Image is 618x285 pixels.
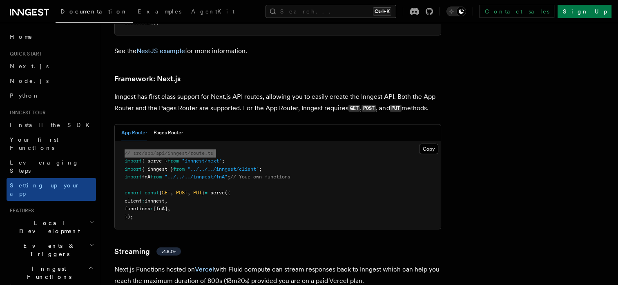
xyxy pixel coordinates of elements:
a: Examples [133,2,186,22]
span: Leveraging Steps [10,159,79,174]
button: Events & Triggers [7,238,96,261]
span: Your first Functions [10,136,58,151]
a: Home [7,29,96,44]
span: Next.js [10,63,49,69]
button: Pages Router [154,125,183,141]
span: { serve } [142,158,167,164]
span: "../../../inngest/client" [187,166,259,172]
span: Features [7,207,34,214]
span: ; [259,166,262,172]
span: functions [125,206,150,212]
span: // Your own functions [230,174,290,180]
button: Copy [419,144,438,154]
button: Toggle dark mode [446,7,466,16]
span: fnA [142,174,150,180]
span: : [150,206,153,212]
span: // src/app/api/inngest/route.ts [125,150,213,156]
span: { inngest } [142,166,173,172]
button: App Router [121,125,147,141]
span: "../../../inngest/fnA" [165,174,228,180]
p: Inngest has first class support for Next.js API routes, allowing you to easily create the Inngest... [114,91,441,114]
span: inngest [145,198,165,204]
button: Inngest Functions [7,261,96,284]
span: Python [10,92,40,99]
span: }); [125,214,133,220]
span: , [170,190,173,196]
span: , [165,198,167,204]
span: PUT [193,190,202,196]
kbd: Ctrl+K [373,7,391,16]
span: serve [210,190,225,196]
span: from [167,158,179,164]
a: Setting up your app [7,178,96,201]
span: ; [228,174,230,180]
a: AgentKit [186,2,239,22]
span: AgentKit [191,8,234,15]
a: Leveraging Steps [7,155,96,178]
span: = [205,190,207,196]
span: import [125,166,142,172]
a: NestJS example [136,47,185,55]
span: Quick start [7,51,42,57]
span: v1.8.0+ [161,248,176,255]
span: Documentation [60,8,128,15]
a: Node.js [7,73,96,88]
span: Inngest Functions [7,265,88,281]
button: Search...Ctrl+K [265,5,396,18]
span: Install the SDK [10,122,94,128]
span: const [145,190,159,196]
span: Inngest tour [7,109,46,116]
span: Events & Triggers [7,242,89,258]
span: Setting up your app [10,182,80,197]
span: client [125,198,142,204]
code: GET [348,105,360,112]
button: Local Development [7,216,96,238]
span: Home [10,33,33,41]
span: import [125,158,142,164]
p: See the for more information. [114,45,441,57]
a: Your first Functions [7,132,96,155]
span: POST [176,190,187,196]
span: Node.js [10,78,49,84]
span: { [159,190,162,196]
span: Local Development [7,219,89,235]
a: Next.js [7,59,96,73]
span: [fnA] [153,206,167,212]
a: Documentation [56,2,133,23]
a: Contact sales [480,5,554,18]
span: , [187,190,190,196]
span: ({ [225,190,230,196]
span: from [173,166,185,172]
a: Streamingv1.8.0+ [114,246,181,257]
a: Python [7,88,96,103]
span: GET [162,190,170,196]
code: POST [361,105,376,112]
a: Sign Up [558,5,611,18]
span: from [150,174,162,180]
span: ; [222,158,225,164]
a: Vercel [195,265,214,273]
code: PUT [390,105,401,112]
span: Examples [138,8,181,15]
a: Framework: Next.js [114,73,181,85]
span: export [125,190,142,196]
span: : [142,198,145,204]
span: } [202,190,205,196]
span: "inngest/next" [182,158,222,164]
a: Install the SDK [7,118,96,132]
span: import [125,174,142,180]
span: , [167,206,170,212]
